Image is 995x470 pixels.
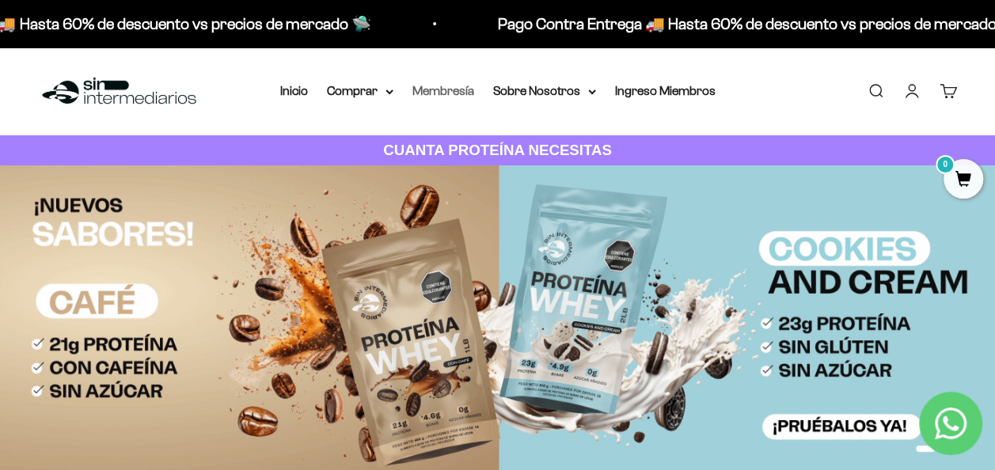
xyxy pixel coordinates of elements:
[280,84,308,97] a: Inicio
[383,142,612,158] strong: CUANTA PROTEÍNA NECESITAS
[944,172,983,189] a: 0
[327,81,393,101] summary: Comprar
[493,81,596,101] summary: Sobre Nosotros
[412,84,474,97] a: Membresía
[936,155,955,174] mark: 0
[615,84,716,97] a: Ingreso Miembros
